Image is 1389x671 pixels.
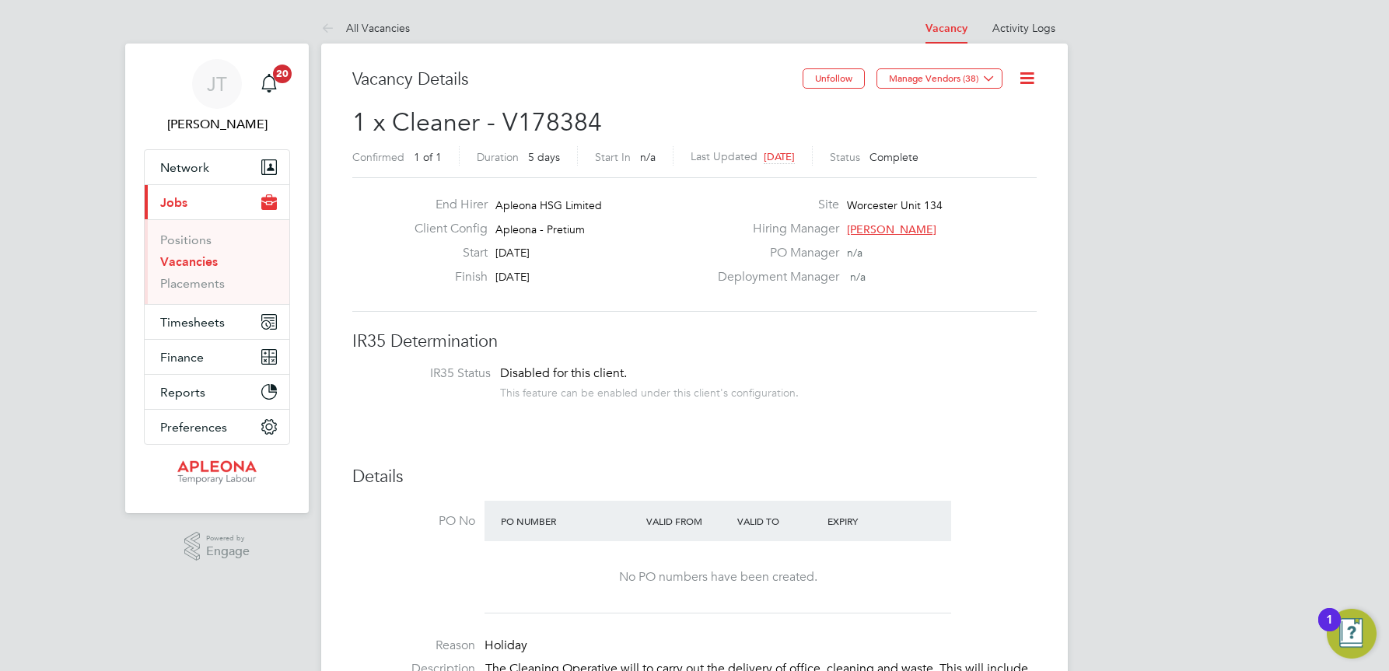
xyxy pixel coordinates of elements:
label: Hiring Manager [708,221,839,237]
span: Julie Tante [144,115,290,134]
span: Powered by [206,532,250,545]
a: Go to home page [144,460,290,485]
a: Powered byEngage [184,532,250,561]
button: Open Resource Center, 1 new notification [1327,609,1377,659]
label: Start [402,245,488,261]
div: Expiry [824,507,915,535]
div: PO Number [497,507,642,535]
a: Vacancies [160,254,218,269]
a: 20 [254,59,285,109]
a: JT[PERSON_NAME] [144,59,290,134]
button: Unfollow [803,68,865,89]
img: apleona-logo-retina.png [177,460,257,485]
span: [DATE] [495,246,530,260]
div: No PO numbers have been created. [500,569,936,585]
label: Last Updated [691,149,757,163]
div: Jobs [145,219,289,304]
span: Finance [160,350,204,365]
span: 1 x Cleaner - V178384 [352,107,602,138]
a: Placements [160,276,225,291]
div: 1 [1326,620,1333,640]
h3: IR35 Determination [352,330,1037,353]
label: Reason [352,638,475,654]
label: Client Config [402,221,488,237]
span: n/a [640,150,656,164]
label: PO No [352,513,475,529]
span: n/a [850,270,866,284]
label: Deployment Manager [708,269,839,285]
div: Valid From [642,507,733,535]
span: Jobs [160,195,187,210]
h3: Vacancy Details [352,68,803,91]
a: Vacancy [925,22,967,35]
button: Jobs [145,185,289,219]
button: Finance [145,340,289,374]
span: [PERSON_NAME] [847,222,936,236]
span: Worcester Unit 134 [847,198,943,212]
label: IR35 Status [368,365,491,382]
label: Duration [477,150,519,164]
span: JT [207,74,227,94]
span: Complete [869,150,918,164]
div: This feature can be enabled under this client's configuration. [500,382,799,400]
button: Network [145,150,289,184]
a: Activity Logs [992,21,1055,35]
nav: Main navigation [125,44,309,513]
span: Apleona - Pretium [495,222,585,236]
label: Start In [595,150,631,164]
span: [DATE] [764,150,795,163]
span: Preferences [160,420,227,435]
h3: Details [352,466,1037,488]
a: All Vacancies [321,21,410,35]
span: 1 of 1 [414,150,442,164]
span: [DATE] [495,270,530,284]
span: Network [160,160,209,175]
span: Timesheets [160,315,225,330]
button: Preferences [145,410,289,444]
span: Engage [206,545,250,558]
span: n/a [847,246,862,260]
label: End Hirer [402,197,488,213]
span: Holiday [485,638,527,653]
span: 20 [273,65,292,83]
span: Reports [160,385,205,400]
label: Site [708,197,839,213]
label: Status [830,150,860,164]
div: Valid To [733,507,824,535]
span: 5 days [528,150,560,164]
button: Reports [145,375,289,409]
label: Confirmed [352,150,404,164]
button: Manage Vendors (38) [876,68,1002,89]
button: Timesheets [145,305,289,339]
span: Apleona HSG Limited [495,198,602,212]
span: Disabled for this client. [500,365,627,381]
label: PO Manager [708,245,839,261]
label: Finish [402,269,488,285]
a: Positions [160,232,212,247]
